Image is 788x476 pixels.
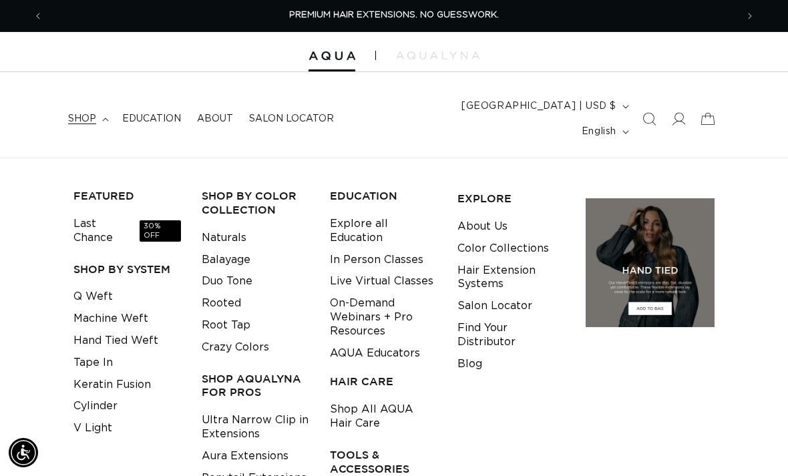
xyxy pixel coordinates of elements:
a: AQUA Educators [330,342,420,365]
a: Blog [457,353,482,375]
span: shop [68,113,96,125]
h3: HAIR CARE [330,375,437,389]
h3: FEATURED [73,189,181,203]
a: About [189,105,241,133]
summary: shop [60,105,114,133]
a: Q Weft [73,286,113,308]
a: Balayage [202,249,250,271]
a: Machine Weft [73,308,148,330]
h3: EXPLORE [457,192,565,206]
a: Salon Locator [457,295,532,317]
a: Keratin Fusion [73,374,151,396]
a: Find Your Distributor [457,317,565,353]
span: About [197,113,233,125]
a: Salon Locator [241,105,342,133]
a: Education [114,105,189,133]
a: Tape In [73,352,113,374]
a: In Person Classes [330,249,423,271]
span: PREMIUM HAIR EXTENSIONS. NO GUESSWORK. [289,11,499,19]
img: Aqua Hair Extensions [309,51,355,61]
a: On-Demand Webinars + Pro Resources [330,292,437,342]
span: Education [122,113,181,125]
a: Crazy Colors [202,336,269,359]
a: About Us [457,216,508,238]
a: Cylinder [73,395,118,417]
button: Previous announcement [23,3,53,29]
button: [GEOGRAPHIC_DATA] | USD $ [453,93,634,119]
span: English [582,125,616,139]
span: 30% OFF [140,220,181,242]
h3: Shop AquaLyna for Pros [202,372,309,400]
a: Hand Tied Weft [73,330,158,352]
a: Hair Extension Systems [457,260,565,296]
button: Next announcement [735,3,765,29]
a: Explore all Education [330,213,437,249]
div: Accessibility Menu [9,438,38,467]
summary: Search [634,104,664,134]
h3: EDUCATION [330,189,437,203]
a: Naturals [202,227,246,249]
h3: SHOP BY SYSTEM [73,262,181,276]
button: English [574,119,634,144]
span: [GEOGRAPHIC_DATA] | USD $ [461,99,616,113]
a: Rooted [202,292,241,314]
img: aqualyna.com [396,51,479,59]
a: Live Virtual Classes [330,270,433,292]
a: Color Collections [457,238,549,260]
a: Shop All AQUA Hair Care [330,399,437,435]
h3: TOOLS & ACCESSORIES [330,448,437,476]
a: Last Chance30% OFF [73,213,181,249]
h3: Shop by Color Collection [202,189,309,217]
a: V Light [73,417,112,439]
a: Duo Tone [202,270,252,292]
span: Salon Locator [249,113,334,125]
a: Root Tap [202,314,250,336]
a: Ultra Narrow Clip in Extensions [202,409,309,445]
a: Aura Extensions [202,445,288,467]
